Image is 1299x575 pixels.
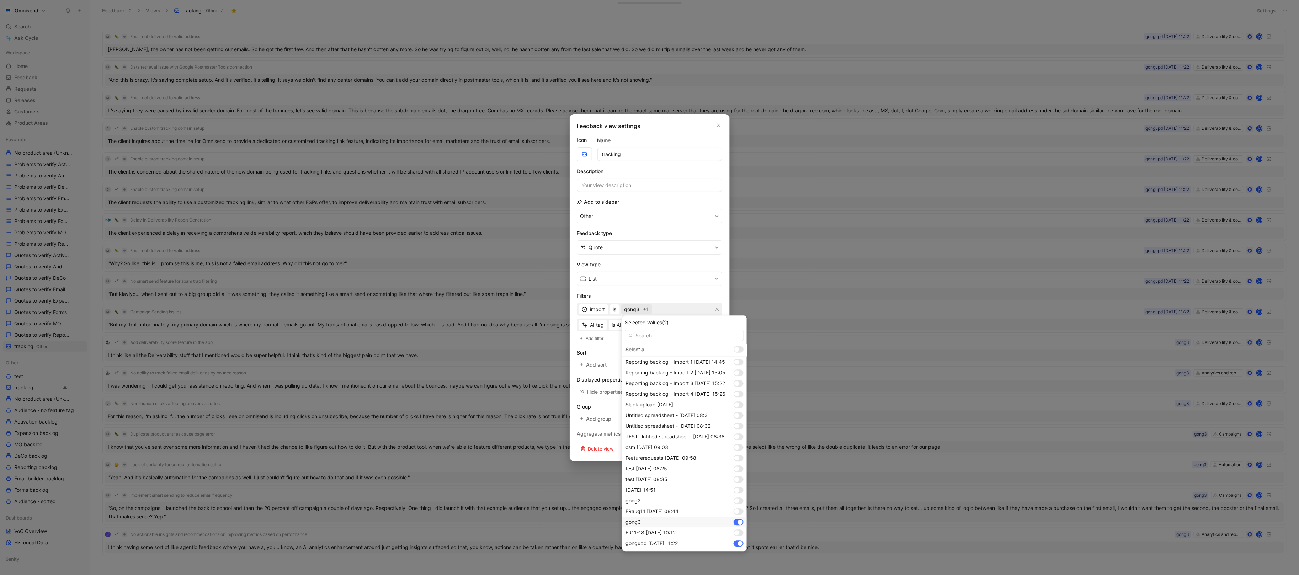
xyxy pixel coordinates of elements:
span: [DATE] 14:51 [625,487,656,493]
span: FR11-18 [DATE] 10:12 [625,530,676,536]
span: gong3 [625,519,641,525]
span: Reporting backlog - Import 3 [DATE] 15:22 [625,380,725,387]
span: Reporting backlog - Import 2 [DATE] 15:05 [625,370,725,376]
div: Select all [625,345,731,354]
span: TEST Untitled spreadsheet - [DATE] 08:38 [625,434,725,440]
span: test [DATE] 08:35 [625,476,667,483]
span: Reporting backlog - Import 4 [DATE] 15:26 [625,391,725,397]
span: Slack upload [DATE] [625,402,673,408]
span: Untitled spreadsheet - [DATE] 08:32 [625,423,710,429]
span: test [DATE] 08:25 [625,466,667,472]
span: gong2 [625,498,640,504]
span: FRaug11 [DATE] 08:44 [625,509,678,515]
input: Search... [625,330,744,341]
span: Featurerequests [DATE] 09:58 [625,455,696,461]
span: Untitled spreadsheet - [DATE] 08:31 [625,412,710,419]
span: gongupd [DATE] 11:22 [625,541,678,547]
span: csm [DATE] 09:03 [625,444,668,451]
div: Selected values (2) [625,319,744,327]
span: Reporting backlog - Import 1 [DATE] 14:45 [625,359,725,365]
